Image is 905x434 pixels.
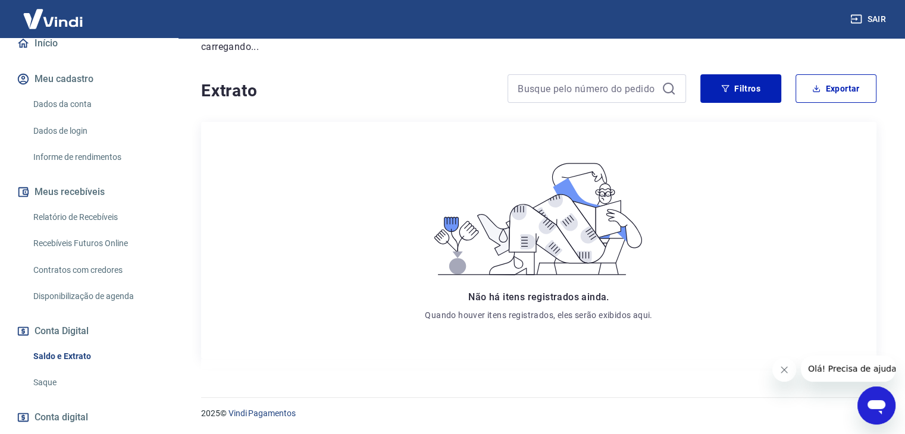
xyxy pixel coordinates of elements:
[201,40,876,54] p: carregando...
[848,8,891,30] button: Sair
[35,409,88,426] span: Conta digital
[801,356,895,382] iframe: Mensagem da empresa
[29,258,164,282] a: Contratos com credores
[468,291,609,303] span: Não há itens registrados ainda.
[857,386,895,424] iframe: Botão para abrir a janela de mensagens
[29,231,164,256] a: Recebíveis Futuros Online
[201,407,876,420] p: 2025 ©
[14,1,92,37] img: Vindi
[29,344,164,369] a: Saldo e Extrato
[14,30,164,56] a: Início
[14,179,164,205] button: Meus recebíveis
[14,66,164,92] button: Meu cadastro
[14,404,164,430] a: Conta digital
[29,92,164,117] a: Dados da conta
[228,408,296,418] a: Vindi Pagamentos
[201,79,493,103] h4: Extrato
[518,80,657,98] input: Busque pelo número do pedido
[29,370,164,395] a: Saque
[29,284,164,309] a: Disponibilização de agenda
[29,119,164,143] a: Dados de login
[772,358,796,382] iframe: Fechar mensagem
[700,74,781,103] button: Filtros
[796,74,876,103] button: Exportar
[29,205,164,229] a: Relatório de Recebíveis
[425,309,652,321] p: Quando houver itens registrados, eles serão exibidos aqui.
[7,8,100,18] span: Olá! Precisa de ajuda?
[14,318,164,344] button: Conta Digital
[29,145,164,169] a: Informe de rendimentos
